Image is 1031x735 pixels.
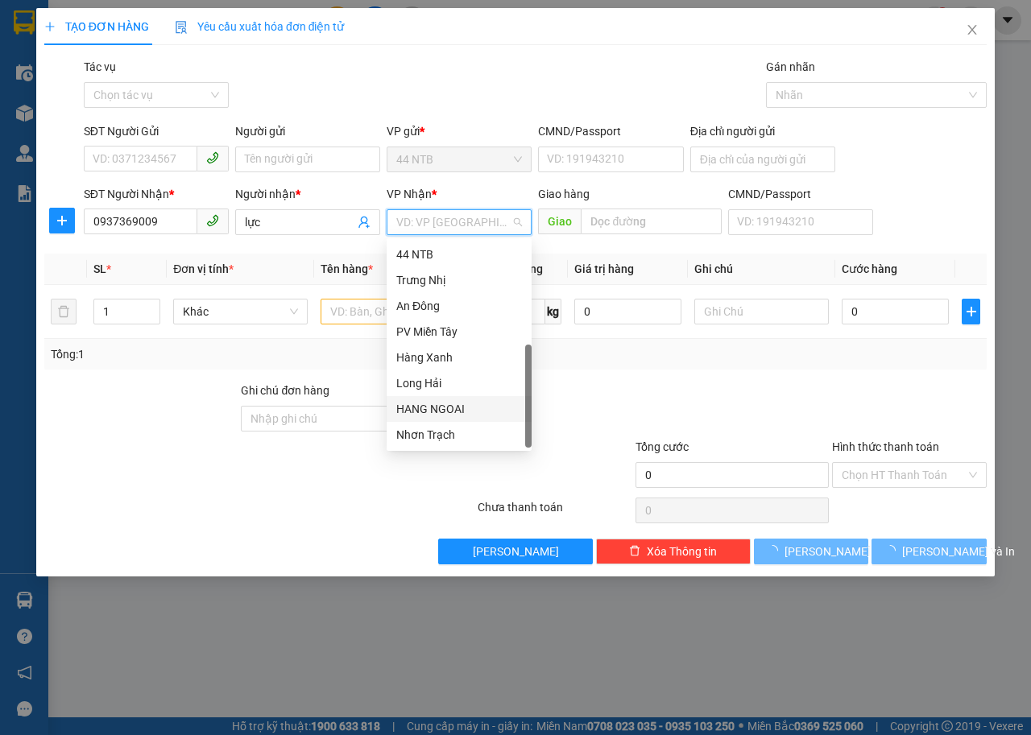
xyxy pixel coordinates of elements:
li: Hoa Mai [8,8,234,39]
div: Người nhận [235,185,380,203]
span: Giao hàng [538,188,590,200]
li: VP 44 NTB [8,68,111,86]
div: SĐT Người Nhận [84,185,229,203]
span: Khác [183,299,298,324]
div: Địa chỉ người gửi [690,122,835,140]
div: Nhơn Trạch [387,422,532,448]
input: Dọc đường [581,209,721,234]
div: Nhơn Trạch [396,426,522,444]
span: loading [884,545,902,556]
span: environment [8,89,19,101]
div: HANG NGOAI [396,400,522,418]
div: VP gửi [387,122,532,140]
div: Trưng Nhị [396,271,522,289]
span: Giá trị hàng [574,262,634,275]
div: 44 NTB [396,246,522,263]
button: deleteXóa Thông tin [596,539,751,564]
span: [PERSON_NAME] [785,543,871,560]
span: loading [767,545,785,556]
div: Hàng Xanh [387,345,532,370]
span: environment [111,89,122,101]
button: [PERSON_NAME] [754,539,869,564]
div: HANG NGOAI [387,396,532,422]
img: icon [175,21,188,34]
span: [PERSON_NAME] và In [902,543,1015,560]
div: Tổng: 1 [51,345,400,363]
div: Long Hải [396,374,522,392]
span: 44 NTB [396,147,522,171]
span: SL [93,262,106,275]
span: phone [206,214,219,227]
button: [PERSON_NAME] [438,539,593,564]
span: plus [963,305,979,318]
div: CMND/Passport [728,185,873,203]
div: SĐT Người Gửi [84,122,229,140]
input: Ghi Chú [694,299,829,324]
span: VP Nhận [387,188,432,200]
span: delete [629,545,640,558]
span: TẠO ĐƠN HÀNG [44,20,149,33]
label: Hình thức thanh toán [832,440,939,453]
input: 0 [574,299,681,324]
span: plus [50,214,74,227]
b: 154/1 Bình Giã, P 8 [111,89,213,119]
img: logo.jpg [8,8,64,64]
span: user-add [358,216,371,229]
div: Hàng Xanh [396,349,522,366]
button: plus [962,299,980,324]
label: Ghi chú đơn hàng [241,384,329,397]
div: CMND/Passport [538,122,683,140]
div: Long Hải [387,370,532,396]
div: An Đông [396,297,522,315]
div: 44 NTB [387,242,532,267]
span: Giao [538,209,581,234]
span: Cước hàng [842,262,897,275]
span: Yêu cầu xuất hóa đơn điện tử [175,20,345,33]
input: Địa chỉ của người gửi [690,147,835,172]
button: plus [49,208,75,233]
span: phone [206,151,219,164]
span: Đơn vị tính [173,262,234,275]
div: Người gửi [235,122,380,140]
span: Xóa Thông tin [647,543,717,560]
button: delete [51,299,77,324]
button: [PERSON_NAME] và In [872,539,987,564]
span: [PERSON_NAME] [473,543,559,560]
span: Tên hàng [321,262,373,275]
div: An Đông [387,293,532,319]
div: PV Miền Tây [387,319,532,345]
span: plus [44,21,56,32]
label: Gán nhãn [766,60,815,73]
label: Tác vụ [84,60,116,73]
span: close [966,23,979,36]
div: Chưa thanh toán [476,498,634,526]
div: PV Miền Tây [396,323,522,341]
th: Ghi chú [688,254,835,285]
span: Tổng cước [636,440,689,453]
input: Ghi chú đơn hàng [241,406,435,432]
button: Close [950,8,995,53]
span: kg [545,299,561,324]
li: VP Bình Giã [111,68,214,86]
input: VD: Bàn, Ghế [321,299,455,324]
div: Trưng Nhị [387,267,532,293]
